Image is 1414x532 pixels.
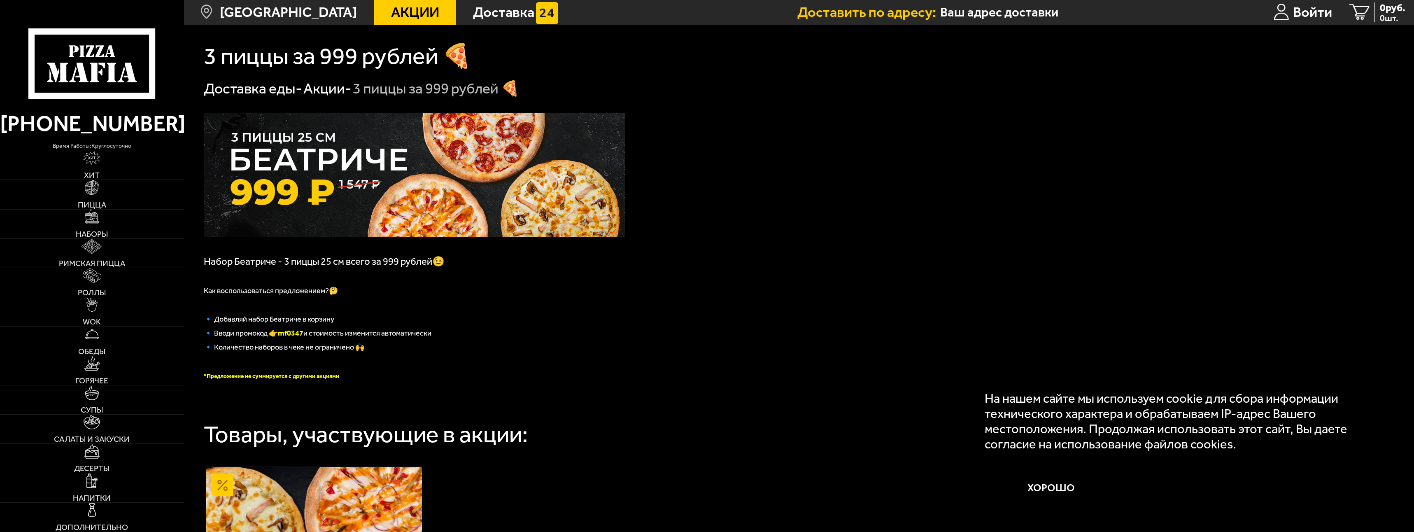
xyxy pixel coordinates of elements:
span: 0 шт. [1380,14,1405,22]
span: Наборы [76,230,108,238]
div: 3 пиццы за 999 рублей 🍕 [353,79,519,98]
span: Доставка [473,5,534,19]
span: Десерты [74,464,109,472]
span: Римская пицца [59,259,125,267]
span: Пицца [78,201,106,209]
img: 15daf4d41897b9f0e9f617042186c801.svg [536,2,558,24]
span: 🔹 Добавляй набор Беатриче в корзину [204,315,334,324]
span: Хит [84,171,100,179]
span: Доставить по адресу: [797,5,940,19]
span: 🔹 Количество наборов в чеке не ограничено 🙌 [204,343,364,352]
b: mf0347 [278,329,303,338]
span: Горячее [75,377,108,385]
a: Акции- [303,80,352,97]
img: Акционный [212,474,234,496]
span: Как воспользоваться предложением?🤔 [204,286,338,295]
button: Хорошо [985,466,1117,510]
span: Акции [391,5,439,19]
div: Товары, участвующие в акции: [204,423,528,446]
span: WOK [83,318,101,326]
font: *Предложение не суммируется с другими акциями [204,373,339,380]
img: 1024x1024 [204,113,625,237]
span: 0 руб. [1380,2,1405,13]
span: Набор Беатриче - 3 пиццы 25 см всего за 999 рублей😉 [204,256,445,267]
span: Супы [81,406,103,414]
input: Ваш адрес доставки [940,5,1223,20]
span: Дополнительно [56,523,128,531]
span: Войти [1293,5,1332,19]
h1: 3 пиццы за 999 рублей 🍕 [204,44,471,68]
span: Обеды [78,348,105,355]
span: Напитки [73,494,111,502]
a: Доставка еды- [204,80,302,97]
span: Роллы [78,289,106,296]
span: [GEOGRAPHIC_DATA] [220,5,357,19]
p: На нашем сайте мы используем cookie для сбора информации технического характера и обрабатываем IP... [985,391,1374,452]
span: Салаты и закуски [54,435,130,443]
span: 🔹 Вводи промокод 👉 и стоимость изменится автоматически [204,329,431,338]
